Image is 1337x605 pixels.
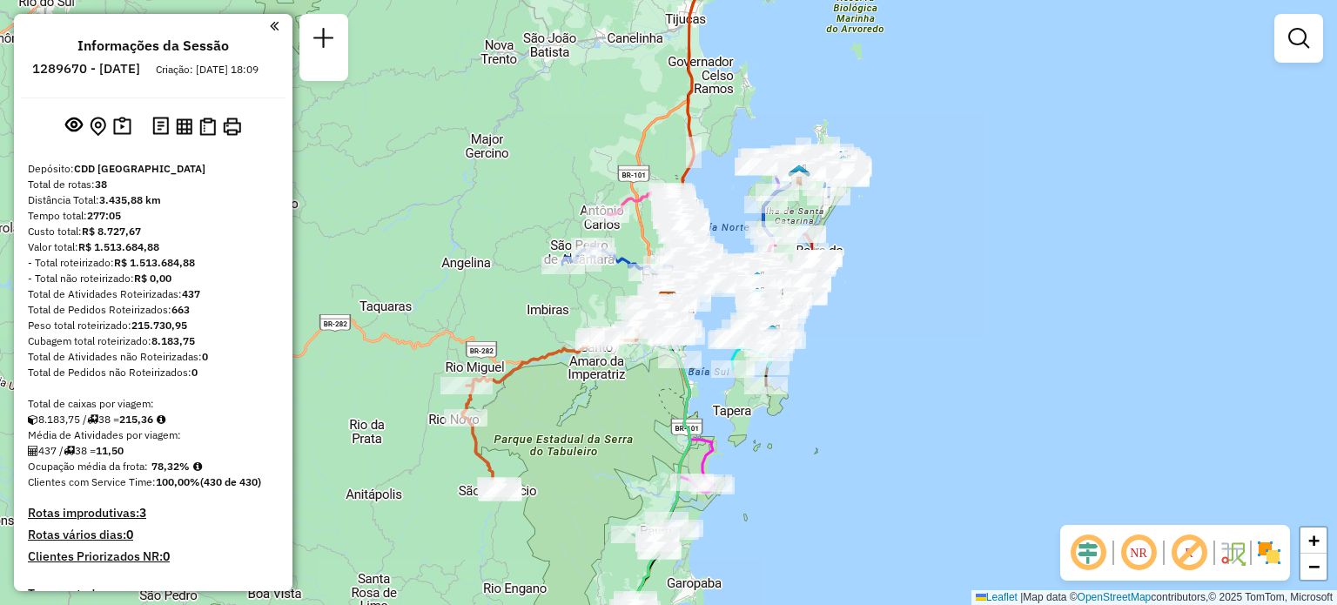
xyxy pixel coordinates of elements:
[196,114,219,139] button: Visualizar Romaneio
[64,446,75,456] i: Total de rotas
[149,113,172,140] button: Logs desbloquear sessão
[1078,591,1152,603] a: OpenStreetMap
[306,21,341,60] a: Nova sessão e pesquisa
[172,114,196,138] button: Visualizar relatório de Roteirização
[28,239,279,255] div: Valor total:
[86,113,110,140] button: Centralizar mapa no depósito ou ponto de apoio
[95,178,107,191] strong: 38
[1281,21,1316,56] a: Exibir filtros
[171,303,190,316] strong: 663
[28,506,279,521] h4: Rotas improdutivas:
[139,505,146,521] strong: 3
[163,548,170,564] strong: 0
[156,475,200,488] strong: 100,00%
[1308,529,1320,551] span: +
[28,318,279,333] div: Peso total roteirizado:
[28,412,279,427] div: 8.183,75 / 38 =
[28,475,156,488] span: Clientes com Service Time:
[99,193,161,206] strong: 3.435,88 km
[28,349,279,365] div: Total de Atividades não Roteirizadas:
[96,444,124,457] strong: 11,50
[28,396,279,412] div: Total de caixas por viagem:
[270,16,279,36] a: Clique aqui para minimizar o painel
[28,446,38,456] i: Total de Atividades
[657,292,680,314] img: 712 UDC Full Palhoça
[119,413,153,426] strong: 215,36
[149,62,265,77] div: Criação: [DATE] 18:09
[28,460,148,473] span: Ocupação média da frota:
[1219,539,1246,567] img: Fluxo de ruas
[28,161,279,177] div: Depósito:
[78,240,159,253] strong: R$ 1.513.684,88
[87,414,98,425] i: Total de rotas
[182,287,200,300] strong: 437
[77,37,229,54] h4: Informações da Sessão
[200,475,261,488] strong: (430 de 430)
[202,350,208,363] strong: 0
[28,333,279,349] div: Cubagem total roteirizado:
[110,113,135,140] button: Painel de Sugestão
[1168,532,1210,574] span: Exibir rótulo
[151,460,190,473] strong: 78,32%
[746,271,769,293] img: Ilha Centro
[28,271,279,286] div: - Total não roteirizado:
[656,291,679,313] img: CDD Florianópolis
[28,224,279,239] div: Custo total:
[1118,532,1159,574] span: Ocultar NR
[62,112,86,140] button: Exibir sessão original
[87,209,121,222] strong: 277:05
[1300,554,1327,580] a: Zoom out
[746,286,769,309] img: FAD - Pirajubae
[1020,591,1023,603] span: |
[28,365,279,380] div: Total de Pedidos não Roteirizados:
[134,272,171,285] strong: R$ 0,00
[114,256,195,269] strong: R$ 1.513.684,88
[28,414,38,425] i: Cubagem total roteirizado
[28,549,279,564] h4: Clientes Priorizados NR:
[28,286,279,302] div: Total de Atividades Roteirizadas:
[28,302,279,318] div: Total de Pedidos Roteirizados:
[28,528,279,542] h4: Rotas vários dias:
[157,414,165,425] i: Meta Caixas/viagem: 175,16 Diferença: 40,20
[761,324,783,346] img: WCL - Campeche
[1255,539,1283,567] img: Exibir/Ocultar setores
[28,443,279,459] div: 437 / 38 =
[28,177,279,192] div: Total de rotas:
[193,461,202,472] em: Média calculada utilizando a maior ocupação (%Peso ou %Cubagem) de cada rota da sessão. Rotas cro...
[32,61,140,77] h6: 1289670 - [DATE]
[788,164,810,186] img: FAD - Vargem Grande
[131,319,187,332] strong: 215.730,95
[219,114,245,139] button: Imprimir Rotas
[28,427,279,443] div: Média de Atividades por viagem:
[151,334,195,347] strong: 8.183,75
[74,162,205,175] strong: CDD [GEOGRAPHIC_DATA]
[1067,532,1109,574] span: Ocultar deslocamento
[832,154,855,177] img: 2311 - Warecloud Vargem do Bom Jesus
[830,150,852,172] img: PA Ilha
[28,192,279,208] div: Distância Total:
[28,587,279,602] h4: Transportadoras
[126,527,133,542] strong: 0
[971,590,1337,605] div: Map data © contributors,© 2025 TomTom, Microsoft
[976,591,1018,603] a: Leaflet
[1308,555,1320,577] span: −
[1300,528,1327,554] a: Zoom in
[82,225,141,238] strong: R$ 8.727,67
[28,208,279,224] div: Tempo total:
[191,366,198,379] strong: 0
[28,255,279,271] div: - Total roteirizado:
